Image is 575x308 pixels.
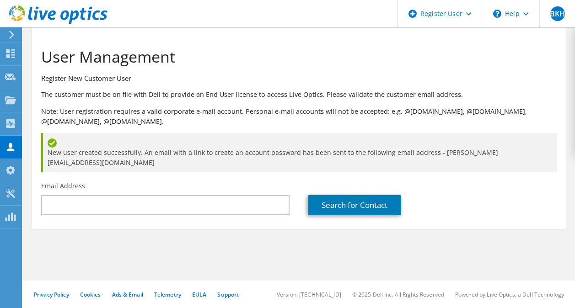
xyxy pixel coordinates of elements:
h3: Register New Customer User [41,73,557,83]
h1: User Management [41,47,552,66]
label: Email Address [41,181,85,191]
a: EULA [192,291,206,298]
li: Powered by Live Optics, a Dell Technology [455,291,564,298]
svg: \n [493,10,501,18]
li: Version: [TECHNICAL_ID] [277,291,341,298]
a: Telemetry [154,291,181,298]
a: Ads & Email [112,291,143,298]
span: BKH [550,6,565,21]
a: Privacy Policy [34,291,69,298]
span: New user created successfully. An email with a link to create an account password has been sent t... [48,148,552,168]
a: Support [217,291,239,298]
a: Search for Contact [308,195,401,215]
p: Note: User registration requires a valid corporate e-mail account. Personal e-mail accounts will ... [41,106,557,127]
p: The customer must be on file with Dell to provide an End User license to access Live Optics. Plea... [41,90,557,100]
li: © 2025 Dell Inc. All Rights Reserved [352,291,444,298]
a: Cookies [80,291,101,298]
